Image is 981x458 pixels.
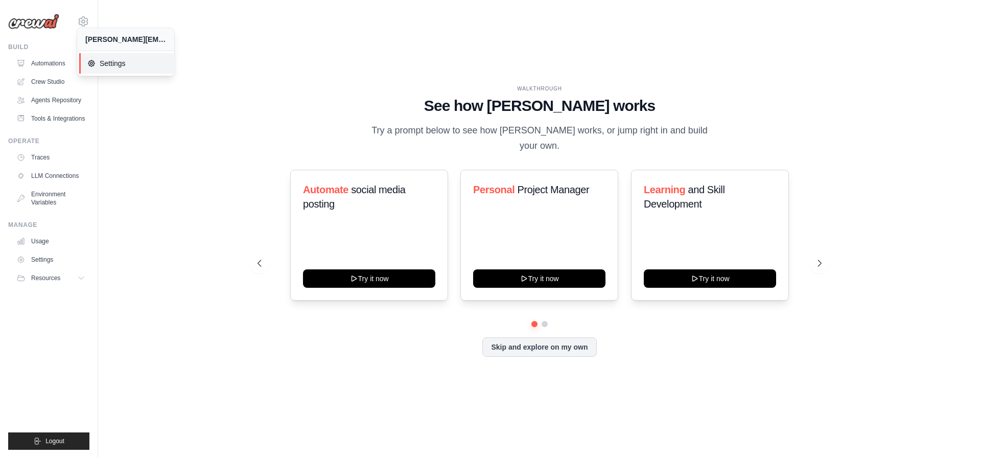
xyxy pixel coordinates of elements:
button: Try it now [644,269,776,288]
a: Tools & Integrations [12,110,89,127]
a: Settings [79,53,176,74]
span: Settings [87,58,168,68]
span: Personal [473,184,515,195]
a: Settings [12,251,89,268]
div: Operate [8,137,89,145]
button: Logout [8,432,89,450]
span: Project Manager [518,184,590,195]
span: Automate [303,184,348,195]
p: Try a prompt below to see how [PERSON_NAME] works, or jump right in and build your own. [368,123,711,153]
button: Try it now [303,269,435,288]
a: Agents Repository [12,92,89,108]
div: WALKTHROUGH [258,85,822,93]
h1: See how [PERSON_NAME] works [258,97,822,115]
button: Skip and explore on my own [482,337,596,357]
span: Resources [31,274,60,282]
div: Manage [8,221,89,229]
a: Traces [12,149,89,166]
div: Build [8,43,89,51]
a: Environment Variables [12,186,89,211]
div: [PERSON_NAME][EMAIL_ADDRESS][PERSON_NAME][DOMAIN_NAME] [85,34,166,44]
span: Logout [45,437,64,445]
a: Usage [12,233,89,249]
span: social media posting [303,184,406,210]
a: LLM Connections [12,168,89,184]
span: and Skill Development [644,184,725,210]
img: Logo [8,14,59,29]
button: Try it now [473,269,605,288]
span: Learning [644,184,685,195]
button: Resources [12,270,89,286]
a: Crew Studio [12,74,89,90]
a: Automations [12,55,89,72]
